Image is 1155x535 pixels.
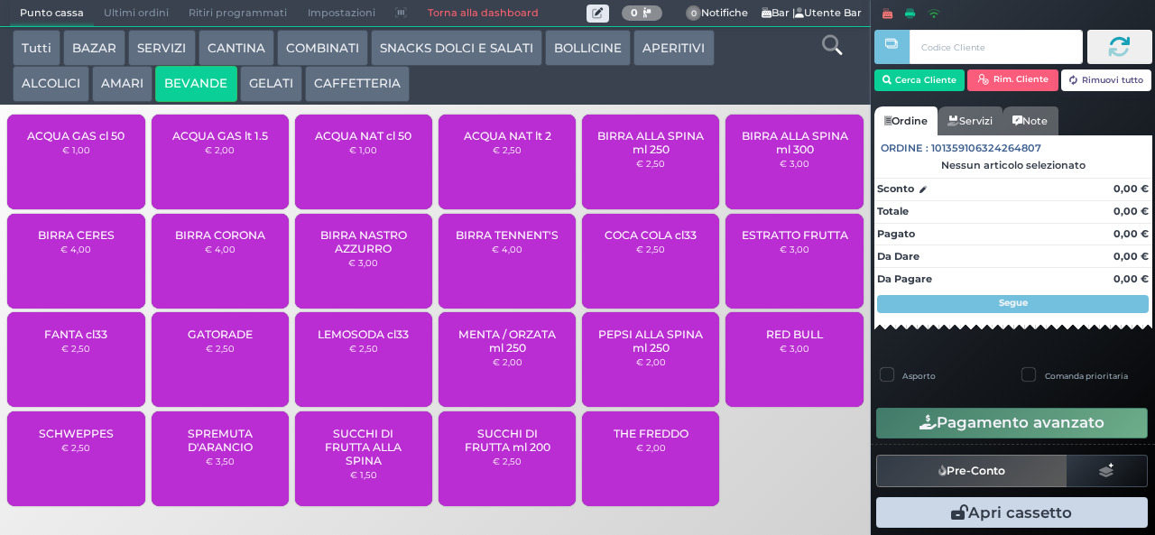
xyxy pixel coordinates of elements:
span: PEPSI ALLA SPINA ml 250 [597,327,705,355]
span: ACQUA NAT cl 50 [315,129,411,143]
span: BIRRA ALLA SPINA ml 300 [741,129,848,156]
small: € 3,00 [780,158,809,169]
span: Ultimi ordini [94,1,179,26]
strong: 0,00 € [1113,250,1149,263]
span: ACQUA NAT lt 2 [464,129,551,143]
span: BIRRA CORONA [175,228,265,242]
span: BIRRA ALLA SPINA ml 250 [597,129,705,156]
span: RED BULL [766,327,823,341]
a: Servizi [938,106,1003,135]
label: Asporto [902,370,936,382]
span: 0 [686,5,702,22]
span: ACQUA GAS lt 1.5 [172,129,268,143]
span: SCHWEPPES [39,427,114,440]
small: € 2,50 [61,442,90,453]
small: € 4,00 [205,244,236,254]
button: Cerca Cliente [874,69,966,91]
button: ALCOLICI [13,66,89,102]
small: € 1,00 [349,144,377,155]
span: Punto cassa [10,1,94,26]
span: Impostazioni [298,1,385,26]
small: € 3,00 [780,244,809,254]
small: € 4,00 [60,244,91,254]
button: CAFFETTERIA [305,66,410,102]
span: 101359106324264807 [931,141,1041,156]
span: BIRRA CERES [38,228,115,242]
span: ESTRATTO FRUTTA [742,228,848,242]
strong: Da Pagare [877,272,932,285]
div: Nessun articolo selezionato [874,159,1152,171]
span: SUCCHI DI FRUTTA ALLA SPINA [310,427,418,467]
strong: Pagato [877,227,915,240]
small: € 2,50 [349,343,378,354]
small: € 2,50 [636,158,665,169]
button: APERITIVI [633,30,714,66]
small: € 4,00 [492,244,522,254]
span: MENTA / ORZATA ml 250 [454,327,561,355]
label: Comanda prioritaria [1045,370,1128,382]
a: Note [1003,106,1058,135]
button: Pre-Conto [876,455,1067,487]
button: GELATI [240,66,302,102]
span: GATORADE [188,327,253,341]
a: Torna alla dashboard [417,1,548,26]
button: Rimuovi tutto [1061,69,1152,91]
strong: Totale [877,205,909,217]
span: LEMOSODA cl33 [318,327,409,341]
span: FANTA cl33 [44,327,107,341]
b: 0 [631,6,638,19]
button: Rim. Cliente [967,69,1058,91]
small: € 2,50 [493,144,522,155]
button: CANTINA [199,30,274,66]
strong: 0,00 € [1113,182,1149,195]
a: Ordine [874,106,938,135]
small: € 2,50 [636,244,665,254]
button: BEVANDE [155,66,236,102]
span: ACQUA GAS cl 50 [27,129,125,143]
strong: 0,00 € [1113,205,1149,217]
span: BIRRA TENNENT'S [456,228,559,242]
small: € 3,00 [780,343,809,354]
span: THE FREDDO [614,427,688,440]
button: Apri cassetto [876,497,1148,528]
button: BAZAR [63,30,125,66]
button: COMBINATI [277,30,368,66]
button: BOLLICINE [545,30,631,66]
strong: Sconto [877,181,914,197]
button: AMARI [92,66,152,102]
span: SUCCHI DI FRUTTA ml 200 [454,427,561,454]
button: Tutti [13,30,60,66]
strong: Da Dare [877,250,919,263]
small: € 2,00 [493,356,522,367]
span: BIRRA NASTRO AZZURRO [310,228,418,255]
small: € 1,00 [62,144,90,155]
button: SERVIZI [128,30,195,66]
span: COCA COLA cl33 [605,228,697,242]
span: Ordine : [881,141,929,156]
button: Pagamento avanzato [876,408,1148,438]
small: € 2,50 [493,456,522,466]
button: SNACKS DOLCI E SALATI [371,30,542,66]
small: € 2,00 [636,356,666,367]
span: SPREMUTA D'ARANCIO [166,427,273,454]
strong: 0,00 € [1113,227,1149,240]
strong: Segue [999,297,1028,309]
input: Codice Cliente [910,30,1082,64]
strong: 0,00 € [1113,272,1149,285]
small: € 2,50 [61,343,90,354]
span: Ritiri programmati [179,1,297,26]
small: € 1,50 [350,469,377,480]
small: € 3,00 [348,257,378,268]
small: € 2,00 [636,442,666,453]
small: € 2,00 [205,144,235,155]
small: € 3,50 [206,456,235,466]
small: € 2,50 [206,343,235,354]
